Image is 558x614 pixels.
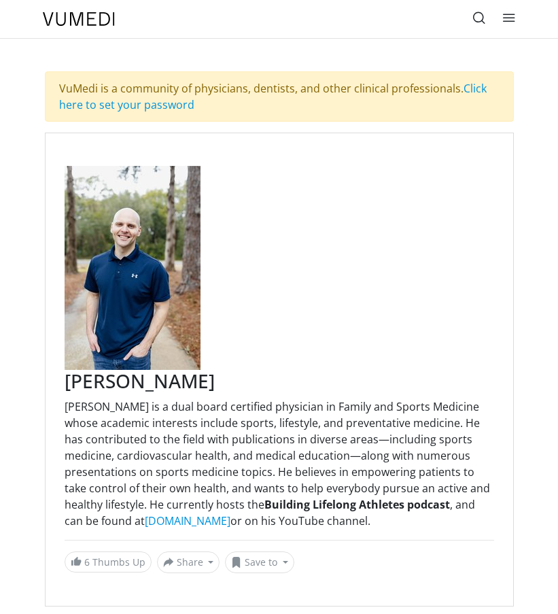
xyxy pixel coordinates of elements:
button: Save to [225,551,294,573]
a: Click here to set your password [59,81,487,112]
button: Share [157,551,220,573]
a: [DOMAIN_NAME] [145,513,230,528]
strong: Building Lifelong Athletes podcast [264,497,450,512]
p: [PERSON_NAME] is a dual board certified physician in Family and Sports Medicine whose academic in... [65,398,494,529]
span: 6 [84,556,90,568]
div: VuMedi is a community of physicians, dentists, and other clinical professionals. [45,71,514,122]
img: Dr. Jordan Rennicke [65,166,200,370]
a: 6 Thumbs Up [65,551,152,573]
img: VuMedi Logo [43,12,115,26]
h3: [PERSON_NAME] [65,370,494,393]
